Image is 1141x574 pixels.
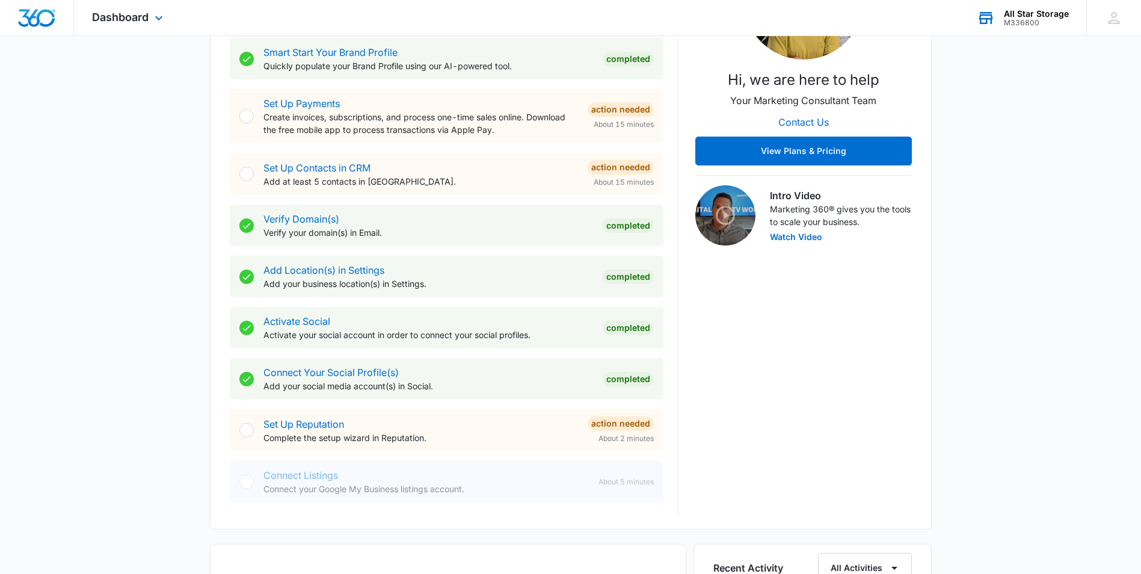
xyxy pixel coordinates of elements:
div: Completed [603,270,654,284]
a: Set Up Contacts in CRM [263,162,371,174]
div: Completed [603,52,654,66]
img: Intro Video [695,185,755,245]
p: Activate your social account in order to connect your social profiles. [263,329,593,341]
a: Connect Your Social Profile(s) [263,366,399,378]
a: Verify Domain(s) [263,213,339,225]
div: account id [1004,19,1069,27]
div: Action Needed [588,102,654,117]
button: View Plans & Pricing [695,137,912,165]
div: Action Needed [588,416,654,431]
a: Set Up Reputation [263,418,344,430]
span: About 5 minutes [598,477,654,487]
div: Completed [603,321,654,335]
p: Add at least 5 contacts in [GEOGRAPHIC_DATA]. [263,175,578,188]
p: Your Marketing Consultant Team [730,93,876,108]
p: Connect your Google My Business listings account. [263,483,589,495]
p: Quickly populate your Brand Profile using our AI-powered tool. [263,60,593,72]
p: Verify your domain(s) in Email. [263,226,593,239]
button: Watch Video [770,233,822,241]
a: Smart Start Your Brand Profile [263,46,398,58]
p: Add your social media account(s) in Social. [263,380,593,392]
p: Hi, we are here to help [728,69,879,91]
p: Add your business location(s) in Settings. [263,277,593,290]
p: Marketing 360® gives you the tools to scale your business. [770,203,912,228]
div: account name [1004,9,1069,19]
span: About 15 minutes [594,177,654,188]
div: Completed [603,372,654,386]
span: Dashboard [92,11,149,23]
h3: Intro Video [770,188,912,203]
p: Complete the setup wizard in Reputation. [263,431,578,444]
span: About 2 minutes [598,433,654,444]
a: Activate Social [263,315,330,327]
button: Contact Us [766,108,841,137]
div: Completed [603,218,654,233]
a: Add Location(s) in Settings [263,264,384,276]
p: Create invoices, subscriptions, and process one-time sales online. Download the free mobile app t... [263,111,578,136]
span: About 15 minutes [594,119,654,130]
a: Set Up Payments [263,97,340,110]
div: Action Needed [588,160,654,174]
